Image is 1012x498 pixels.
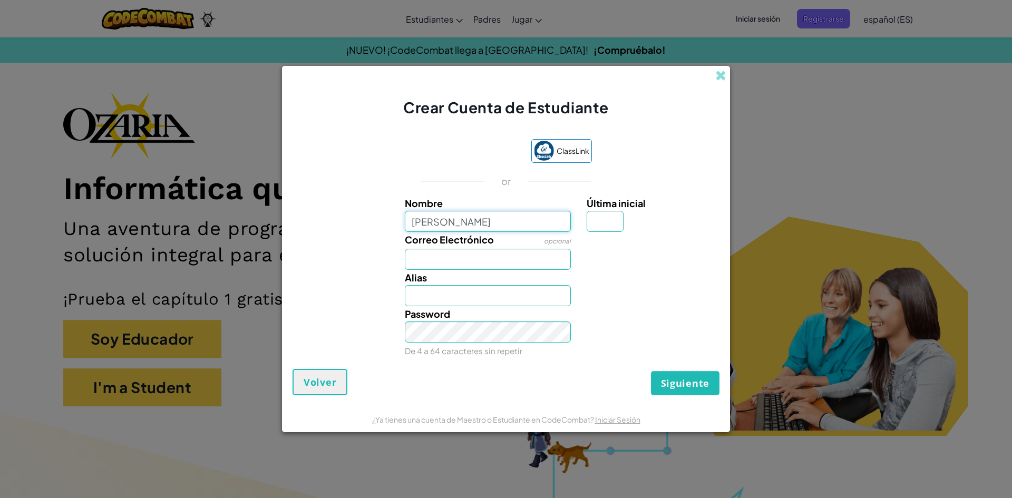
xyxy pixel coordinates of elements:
span: opcional [544,237,571,245]
a: Iniciar Sesión [595,415,640,424]
p: or [501,175,511,188]
button: Siguiente [651,371,719,395]
span: Alias [405,271,427,284]
span: ¿Ya tienes una cuenta de Maestro o Estudiante en CodeCombat? [372,415,595,424]
img: classlink-logo-small.png [534,141,554,161]
span: Nombre [405,197,443,209]
span: ClassLink [557,143,589,159]
span: Crear Cuenta de Estudiante [403,98,609,116]
span: Volver [304,376,336,388]
button: Volver [293,369,347,395]
span: Siguiente [661,377,709,389]
span: Password [405,308,450,320]
iframe: Botón de Acceder con Google [415,140,526,163]
span: Correo Electrónico [405,233,494,246]
span: Última inicial [587,197,646,209]
small: De 4 a 64 caracteres sin repetir [405,346,522,356]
